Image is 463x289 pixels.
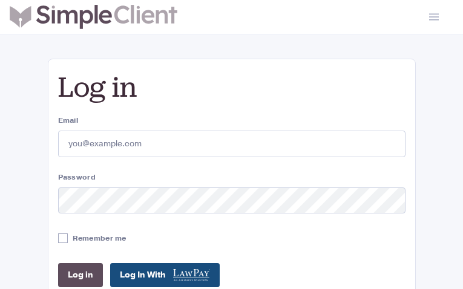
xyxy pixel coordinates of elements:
a: Log In With [110,263,220,287]
h2: Log in [58,69,406,105]
label: Remember me [73,233,126,244]
label: Email [58,115,406,126]
input: you@example.com [58,131,406,157]
label: Password [58,172,406,183]
input: Log in [58,263,103,287]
